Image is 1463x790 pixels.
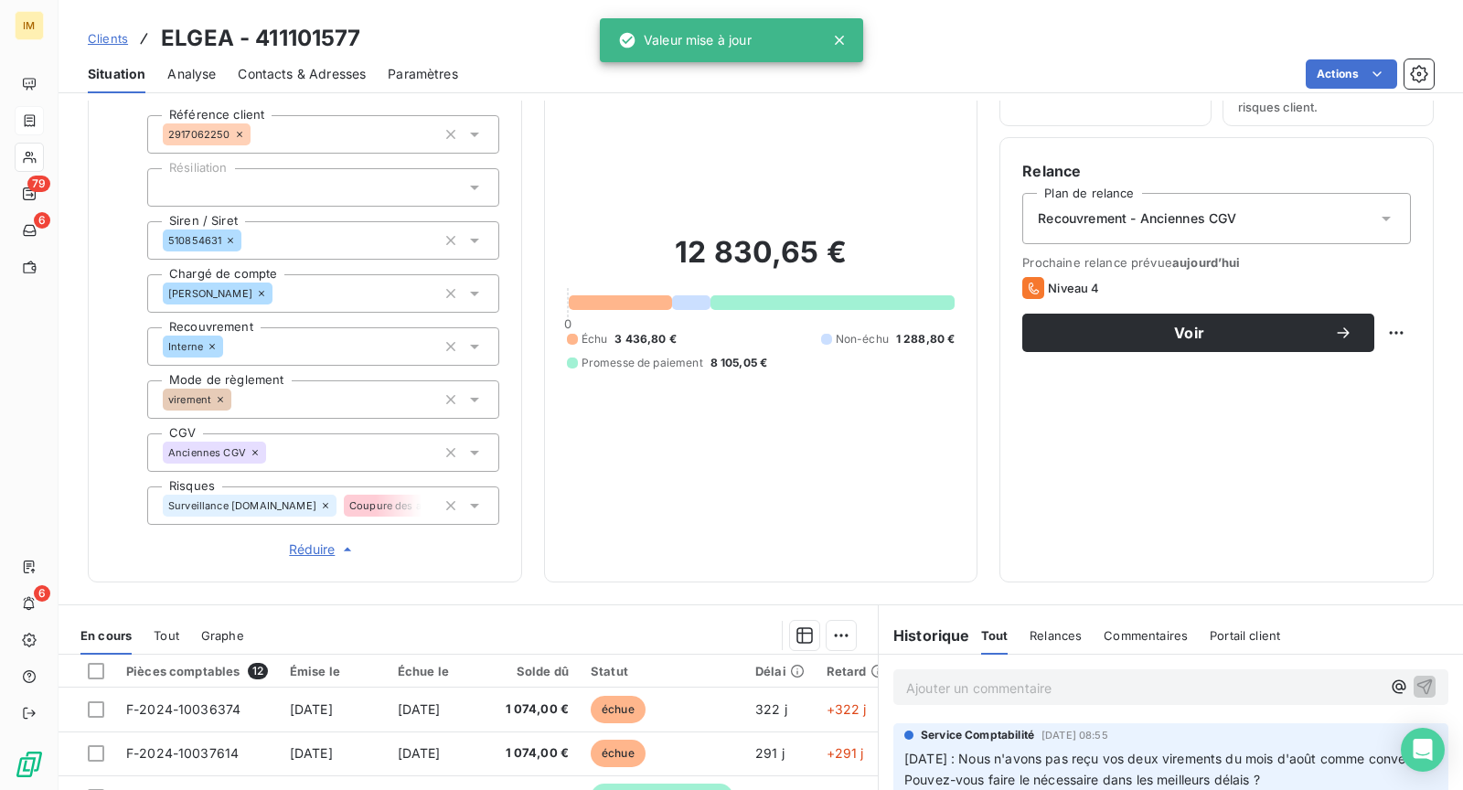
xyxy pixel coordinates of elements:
div: Échue le [398,664,484,678]
input: Ajouter une valeur [251,126,265,143]
input: Ajouter une valeur [223,338,238,355]
span: 1 074,00 € [506,744,570,763]
span: +322 j [827,701,867,717]
span: 510854631 [168,235,221,246]
span: [PERSON_NAME] [168,288,252,299]
span: Service Comptabilité [921,727,1034,743]
span: Non-échu [836,331,889,347]
span: échue [591,740,646,767]
span: 12 [248,663,268,679]
span: F-2024-10036374 [126,701,240,717]
button: Actions [1306,59,1397,89]
span: 1 074,00 € [506,700,570,719]
span: [DATE] [398,745,441,761]
span: Pouvez-vous faire le nécessaire dans les meilleurs délais ? [904,772,1260,787]
div: Solde dû [506,664,570,678]
span: Tout [981,628,1009,643]
span: Graphe [201,628,244,643]
span: 6 [34,585,50,602]
span: 291 j [755,745,785,761]
span: Relances [1030,628,1082,643]
span: Surveillance [DOMAIN_NAME] [168,500,316,511]
span: +291 j [827,745,864,761]
span: Recouvrement - Anciennes CGV [1038,209,1236,228]
span: Interne [168,341,203,352]
span: 6 [34,212,50,229]
span: Situation [88,65,145,83]
span: [DATE] 08:55 [1041,730,1108,741]
span: 1 288,80 € [896,331,956,347]
span: [DATE] [290,745,333,761]
span: Tout [154,628,179,643]
div: Statut [591,664,733,678]
div: IM [15,11,44,40]
span: En cours [80,628,132,643]
span: échue [591,696,646,723]
div: Émise le [290,664,376,678]
span: Promesse de paiement [582,355,703,371]
span: Coupure des accès [349,500,444,511]
div: Open Intercom Messenger [1401,728,1445,772]
h6: Relance [1022,160,1411,182]
span: 8 105,05 € [710,355,768,371]
span: Anciennes CGV [168,447,246,458]
div: Pièces comptables [126,663,268,679]
span: [DATE] [398,701,441,717]
span: Prochaine relance prévue [1022,255,1411,270]
div: Valeur mise à jour [618,24,752,57]
span: [DATE] : Nous n'avons pas reçu vos deux virements du mois d'août comme convenu. [904,751,1425,766]
span: Paramètres [388,65,458,83]
a: Clients [88,29,128,48]
span: 3 436,80 € [614,331,677,347]
img: Logo LeanPay [15,750,44,779]
span: F-2024-10037614 [126,745,239,761]
input: Ajouter une valeur [266,444,281,461]
h2: 12 830,65 € [567,234,956,289]
span: 322 j [755,701,787,717]
input: Ajouter une valeur [422,497,436,514]
div: Retard [827,664,885,678]
span: 2917062250 [168,129,230,140]
span: Niveau 4 [1048,281,1099,295]
span: Échu [582,331,608,347]
div: Délai [755,664,805,678]
span: [DATE] [290,701,333,717]
span: Contacts & Adresses [238,65,366,83]
input: Ajouter une valeur [163,179,177,196]
input: Ajouter une valeur [272,285,287,302]
span: virement [168,394,211,405]
span: Commentaires [1104,628,1188,643]
h3: ELGEA - 411101577 [161,22,361,55]
span: Voir [1044,326,1334,340]
input: Ajouter une valeur [231,391,246,408]
input: Ajouter une valeur [241,232,256,249]
span: Portail client [1210,628,1280,643]
button: Voir [1022,314,1374,352]
span: 79 [27,176,50,192]
span: Analyse [167,65,216,83]
span: aujourd’hui [1172,255,1241,270]
span: Réduire [289,540,357,559]
span: 0 [564,316,571,331]
button: Réduire [147,539,499,560]
span: Clients [88,31,128,46]
h6: Historique [879,625,970,646]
